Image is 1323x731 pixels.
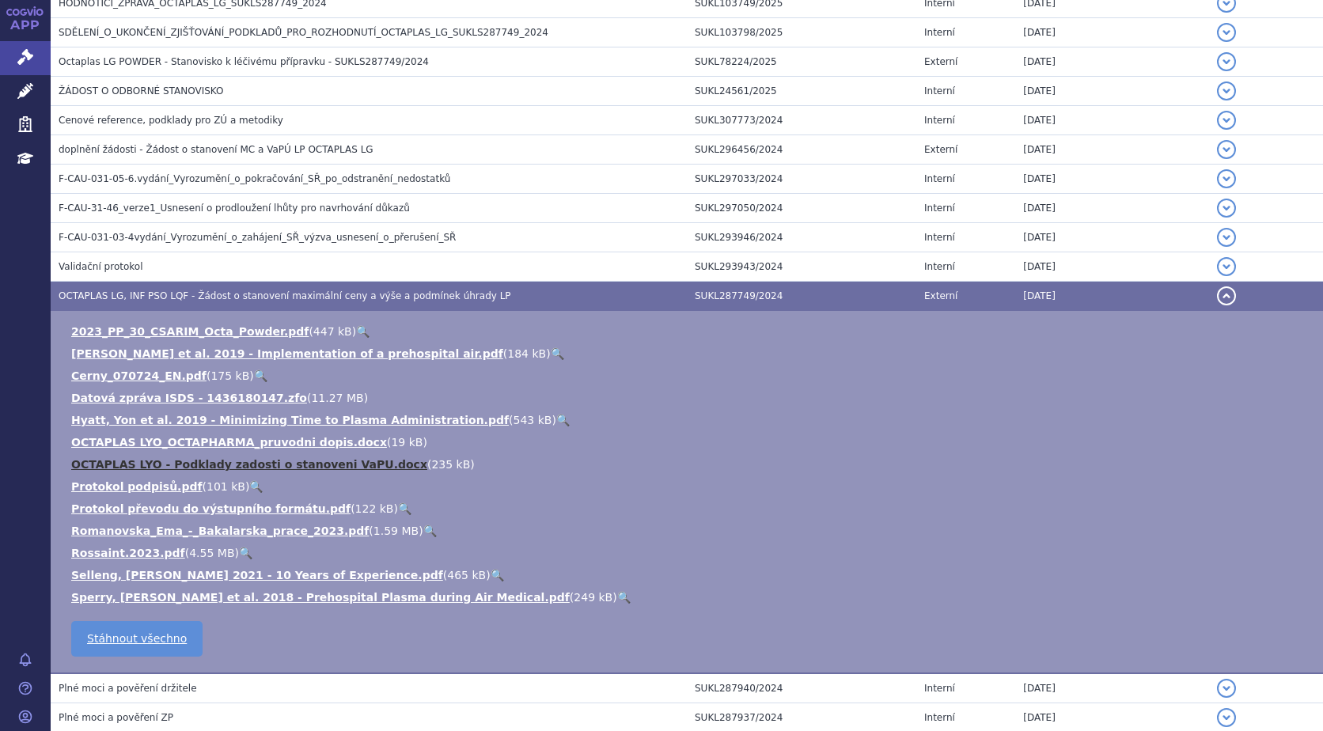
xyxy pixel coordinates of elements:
a: [PERSON_NAME] et al. 2019 - Implementation of a prehospital air.pdf [71,347,503,360]
td: [DATE] [1015,223,1209,252]
a: 🔍 [254,369,267,382]
a: Rossaint.2023.pdf [71,547,185,559]
li: ( ) [71,324,1307,339]
span: doplnění žádosti - Žádost o stanovení MC a VaPÚ LP OCTAPLAS LG [59,144,373,155]
button: detail [1217,52,1236,71]
li: ( ) [71,589,1307,605]
td: SUKL297033/2024 [687,165,916,194]
td: [DATE] [1015,282,1209,311]
li: ( ) [71,434,1307,450]
span: 249 kB [574,591,612,604]
span: 235 kB [431,458,470,471]
button: detail [1217,708,1236,727]
td: SUKL287940/2024 [687,673,916,703]
span: 447 kB [313,325,352,338]
span: Interní [924,261,955,272]
span: 1.59 MB [373,525,419,537]
span: Interní [924,712,955,723]
span: F-CAU-31-46_verze1_Usnesení o prodloužení lhůty pro navrhování důkazů [59,203,410,214]
td: SUKL307773/2024 [687,106,916,135]
span: Externí [924,290,957,301]
td: SUKL287749/2024 [687,282,916,311]
li: ( ) [71,479,1307,494]
button: detail [1217,679,1236,698]
li: ( ) [71,346,1307,362]
li: ( ) [71,501,1307,517]
span: Externí [924,144,957,155]
a: Hyatt, Yon et al. 2019 - Minimizing Time to Plasma Administration.pdf [71,414,509,426]
a: 🔍 [398,502,411,515]
button: detail [1217,228,1236,247]
td: SUKL78224/2025 [687,47,916,77]
a: Stáhnout všechno [71,621,203,657]
td: SUKL103798/2025 [687,18,916,47]
span: SDĚLENÍ_O_UKONČENÍ_ZJIŠŤOVÁNÍ_PODKLADŮ_PRO_ROZHODNUTÍ_OCTAPLAS_LG_SUKLS287749_2024 [59,27,548,38]
td: SUKL293943/2024 [687,252,916,282]
button: detail [1217,81,1236,100]
a: Datová zpráva ISDS - 1436180147.zfo [71,392,307,404]
td: [DATE] [1015,18,1209,47]
span: F-CAU-031-03-4vydání_Vyrozumění_o_zahájení_SŘ_výzva_usnesení_o_přerušení_SŘ [59,232,456,243]
span: Interní [924,115,955,126]
a: 🔍 [491,569,504,581]
span: Interní [924,683,955,694]
a: OCTAPLAS LYO - Podklady zadosti o stanoveni VaPU.docx [71,458,427,471]
span: Plné moci a pověření ZP [59,712,173,723]
td: [DATE] [1015,194,1209,223]
li: ( ) [71,456,1307,472]
span: 11.27 MB [311,392,363,404]
a: 🔍 [423,525,437,537]
li: ( ) [71,390,1307,406]
td: SUKL297050/2024 [687,194,916,223]
span: OCTAPLAS LG, INF PSO LQF - Žádost o stanovení maximální ceny a výše a podmínek úhrady LP [59,290,511,301]
a: Protokol podpisů.pdf [71,480,203,493]
a: 🔍 [551,347,564,360]
span: Interní [924,232,955,243]
a: 🔍 [356,325,370,338]
a: 🔍 [239,547,252,559]
span: Interní [924,27,955,38]
span: ŽÁDOST O ODBORNÉ STANOVISKO [59,85,223,97]
td: SUKL293946/2024 [687,223,916,252]
button: detail [1217,199,1236,218]
a: Selleng, [PERSON_NAME] 2021 - 10 Years of Experience.pdf [71,569,443,581]
button: detail [1217,169,1236,188]
td: SUKL24561/2025 [687,77,916,106]
td: SUKL296456/2024 [687,135,916,165]
span: 465 kB [447,569,486,581]
span: 175 kB [210,369,249,382]
span: Interní [924,85,955,97]
span: 122 kB [355,502,394,515]
span: Octaplas LG POWDER - Stanovisko k léčivému přípravku - SUKLS287749/2024 [59,56,429,67]
a: 🔍 [249,480,263,493]
span: Interní [924,173,955,184]
li: ( ) [71,368,1307,384]
span: Plné moci a pověření držitele [59,683,197,694]
a: Protokol převodu do výstupního formátu.pdf [71,502,351,515]
a: Cerny_070724_EN.pdf [71,369,207,382]
a: Sperry, [PERSON_NAME] et al. 2018 - Prehospital Plasma during Air Medical.pdf [71,591,570,604]
a: 🔍 [556,414,570,426]
span: 4.55 MB [189,547,234,559]
button: detail [1217,23,1236,42]
a: Romanovska_Ema_-_Bakalarska_prace_2023.pdf [71,525,369,537]
span: Validační protokol [59,261,143,272]
a: 2023_PP_30_CSARIM_Octa_Powder.pdf [71,325,309,338]
span: 101 kB [207,480,245,493]
span: 543 kB [514,414,552,426]
button: detail [1217,257,1236,276]
button: detail [1217,140,1236,159]
td: [DATE] [1015,77,1209,106]
button: detail [1217,111,1236,130]
td: [DATE] [1015,673,1209,703]
span: Cenové reference, podklady pro ZÚ a metodiky [59,115,283,126]
li: ( ) [71,545,1307,561]
td: [DATE] [1015,106,1209,135]
span: F-CAU-031-05-6.vydání_Vyrozumění_o_pokračování_SŘ_po_odstranění_nedostatků [59,173,450,184]
li: ( ) [71,523,1307,539]
td: [DATE] [1015,47,1209,77]
li: ( ) [71,567,1307,583]
a: OCTAPLAS LYO_OCTAPHARMA_pruvodni dopis.docx [71,436,387,449]
span: Externí [924,56,957,67]
td: [DATE] [1015,252,1209,282]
